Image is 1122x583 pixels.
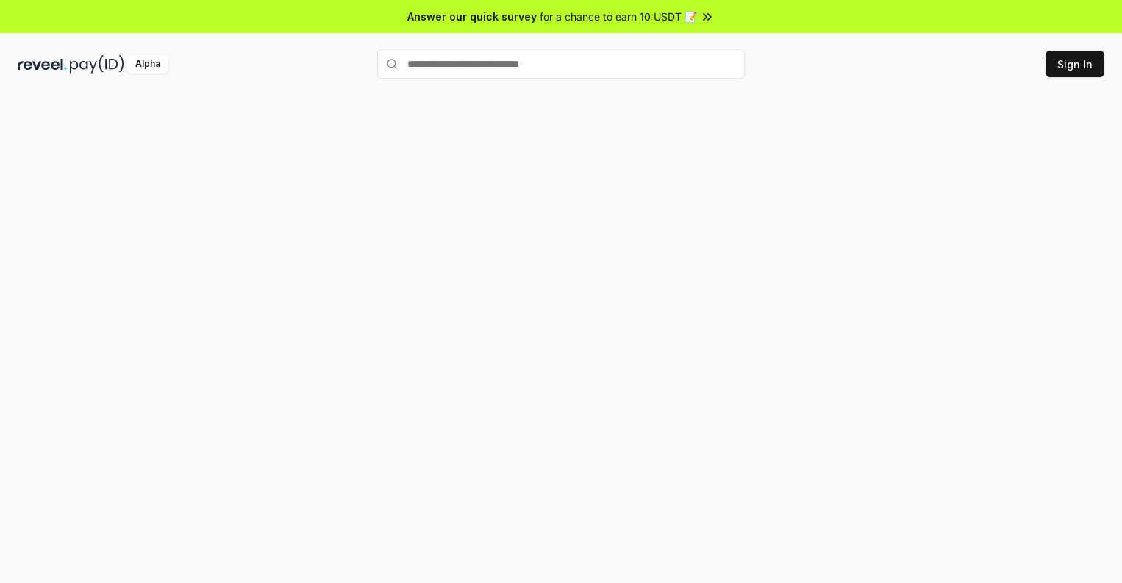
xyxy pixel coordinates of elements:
[1046,51,1104,77] button: Sign In
[18,55,67,74] img: reveel_dark
[127,55,168,74] div: Alpha
[540,9,697,24] span: for a chance to earn 10 USDT 📝
[407,9,537,24] span: Answer our quick survey
[70,55,124,74] img: pay_id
